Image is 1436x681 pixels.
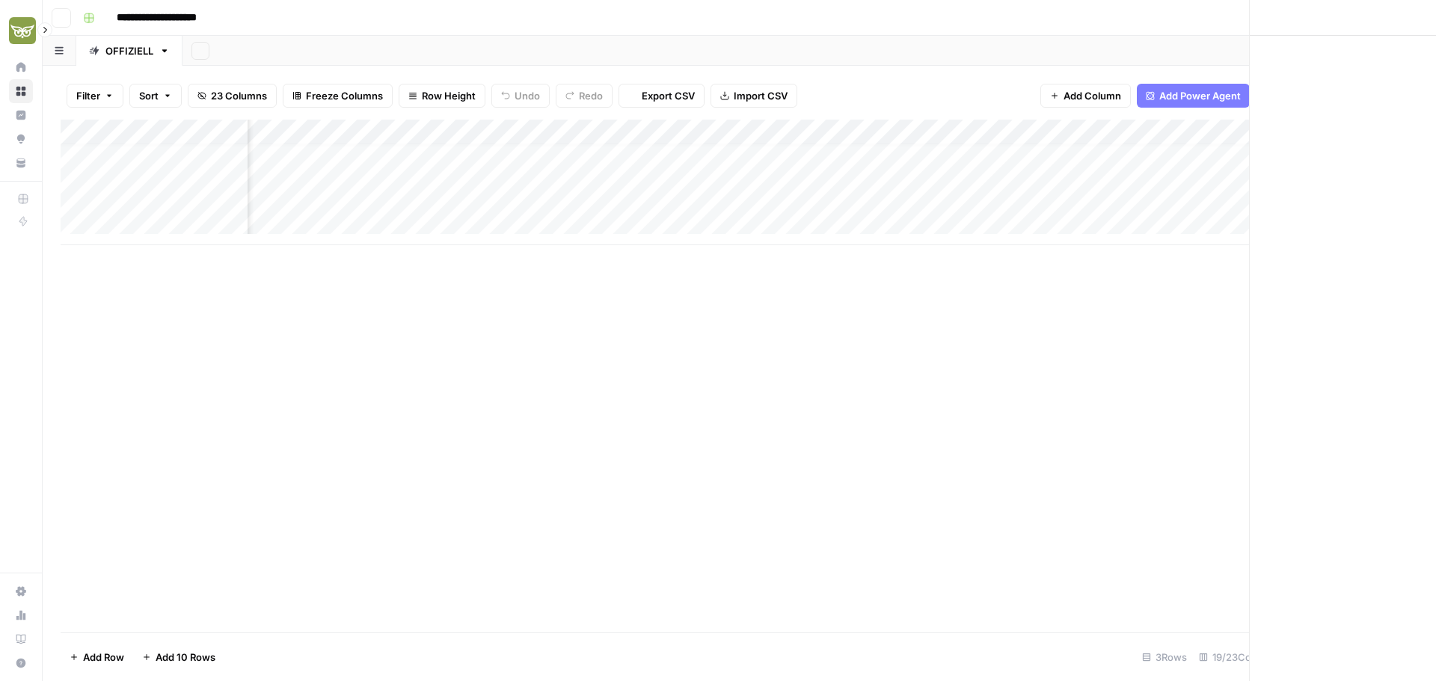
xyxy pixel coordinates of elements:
[9,651,33,675] button: Help + Support
[9,17,36,44] img: Evergreen Media Logo
[129,84,182,108] button: Sort
[515,88,540,103] span: Undo
[139,88,159,103] span: Sort
[83,650,124,665] span: Add Row
[556,84,613,108] button: Redo
[9,603,33,627] a: Usage
[491,84,550,108] button: Undo
[67,84,123,108] button: Filter
[188,84,277,108] button: 23 Columns
[579,88,603,103] span: Redo
[422,88,476,103] span: Row Height
[9,579,33,603] a: Settings
[619,84,705,108] button: Export CSV
[105,43,153,58] div: OFFIZIELL
[642,88,695,103] span: Export CSV
[61,645,133,669] button: Add Row
[133,645,224,669] button: Add 10 Rows
[76,36,182,66] a: OFFIZIELL
[306,88,383,103] span: Freeze Columns
[711,84,797,108] button: Import CSV
[76,88,100,103] span: Filter
[156,650,215,665] span: Add 10 Rows
[399,84,485,108] button: Row Height
[283,84,393,108] button: Freeze Columns
[9,12,33,49] button: Workspace: Evergreen Media
[9,127,33,151] a: Opportunities
[9,79,33,103] a: Browse
[9,151,33,175] a: Your Data
[9,55,33,79] a: Home
[9,627,33,651] a: Learning Hub
[211,88,267,103] span: 23 Columns
[9,103,33,127] a: Insights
